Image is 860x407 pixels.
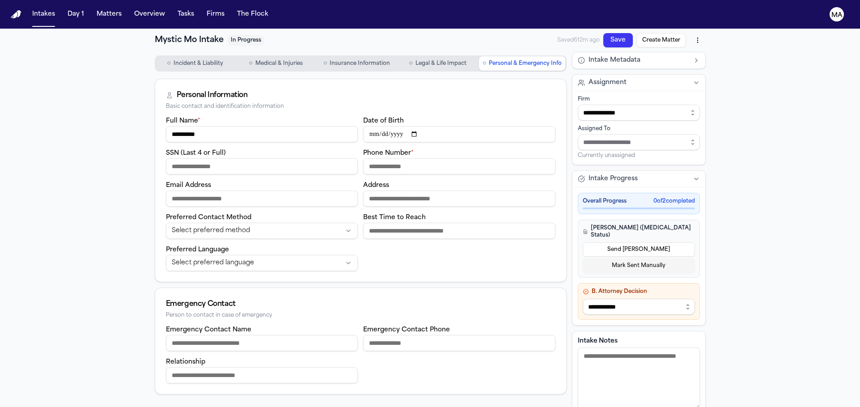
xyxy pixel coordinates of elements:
[363,182,389,189] label: Address
[398,56,477,71] button: Go to Legal & Life Impact
[479,56,565,71] button: Go to Personal & Emergency Info
[166,312,555,319] div: Person to contact in case of emergency
[578,96,700,103] div: Firm
[557,37,600,44] span: Saved 612m ago
[572,75,705,91] button: Assignment
[177,90,248,101] div: Personal Information
[578,152,635,159] span: Currently unassigned
[589,56,640,65] span: Intake Metadata
[233,6,272,22] button: The Flock
[166,246,229,253] label: Preferred Language
[363,118,404,124] label: Date of Birth
[11,10,21,19] a: Home
[166,214,251,221] label: Preferred Contact Method
[166,191,358,207] input: Email address
[363,335,555,351] input: Emergency contact phone
[166,367,358,383] input: Emergency contact relationship
[166,326,251,333] label: Emergency Contact Name
[167,59,170,68] span: ○
[363,158,555,174] input: Phone number
[155,34,224,47] h1: Mystic Mo Intake
[64,6,88,22] button: Day 1
[583,225,695,239] h4: [PERSON_NAME] ([MEDICAL_DATA] Status)
[578,105,700,121] input: Select firm
[583,242,695,257] button: Send [PERSON_NAME]
[415,60,466,67] span: Legal & Life Impact
[166,359,205,365] label: Relationship
[583,288,695,295] h4: B. Attorney Decision
[255,60,303,67] span: Medical & Injuries
[483,59,486,68] span: ○
[166,150,226,157] label: SSN (Last 4 or Full)
[166,158,358,174] input: SSN
[249,59,253,68] span: ○
[583,259,695,273] button: Mark Sent Manually
[489,60,562,67] span: Personal & Emergency Info
[363,326,450,333] label: Emergency Contact Phone
[203,6,228,22] button: Firms
[166,126,358,142] input: Full name
[363,223,555,239] input: Best time to reach
[690,32,706,48] button: More actions
[578,134,700,150] input: Assign to staff member
[174,60,223,67] span: Incident & Liability
[363,150,414,157] label: Phone Number
[166,182,211,189] label: Email Address
[363,126,555,142] input: Date of birth
[589,174,638,183] span: Intake Progress
[578,125,700,132] div: Assigned To
[831,12,843,18] text: MA
[572,171,705,187] button: Intake Progress
[409,59,412,68] span: ○
[572,52,705,68] button: Intake Metadata
[227,35,265,46] span: In Progress
[317,56,396,71] button: Go to Insurance Information
[131,6,169,22] button: Overview
[578,337,700,346] label: Intake Notes
[93,6,125,22] button: Matters
[166,299,555,309] div: Emergency Contact
[589,78,627,87] span: Assignment
[174,6,198,22] button: Tasks
[603,33,633,47] button: Save
[166,118,200,124] label: Full Name
[323,59,327,68] span: ○
[156,56,235,71] button: Go to Incident & Liability
[636,33,686,47] button: Create Matter
[363,214,426,221] label: Best Time to Reach
[166,103,555,110] div: Basic contact and identification information
[363,191,555,207] input: Address
[653,198,695,205] span: 0 of 2 completed
[166,335,358,351] input: Emergency contact name
[583,198,627,205] span: Overall Progress
[11,10,21,19] img: Finch Logo
[236,56,315,71] button: Go to Medical & Injuries
[330,60,390,67] span: Insurance Information
[29,6,59,22] button: Intakes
